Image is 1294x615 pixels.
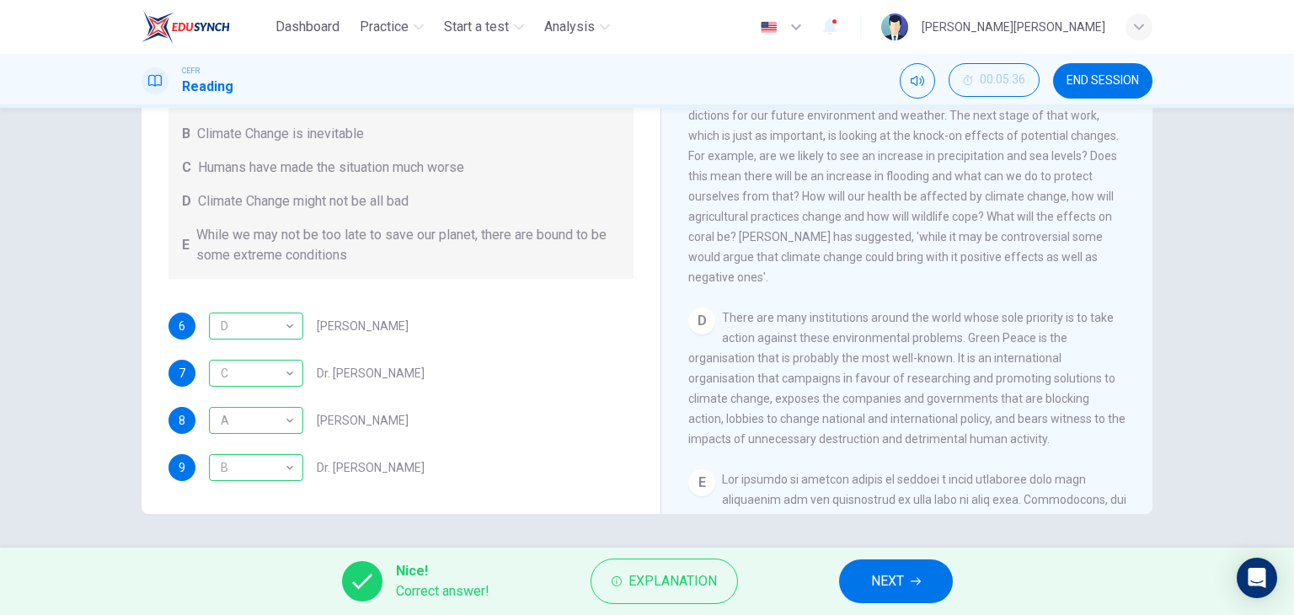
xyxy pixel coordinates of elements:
span: Analysis [544,17,595,37]
div: D [688,307,715,334]
span: NEXT [871,570,904,593]
span: There are many institutions around the world whose sole priority is to take action against these ... [688,311,1126,446]
span: CEFR [182,65,200,77]
button: NEXT [839,559,953,603]
span: Dashboard [275,17,340,37]
span: [PERSON_NAME] [317,414,409,426]
span: 9 [179,462,185,473]
button: 00:05:36 [949,63,1040,97]
button: Explanation [591,559,738,604]
span: 00:05:36 [980,73,1025,87]
span: Scientists around the globe are looking at all the evidence surrounding climate change and using ... [688,68,1119,284]
span: Climate Change might not be all bad [198,191,409,211]
span: 7 [179,367,185,379]
span: Dr. [PERSON_NAME] [317,367,425,379]
span: E [182,235,190,255]
span: C [182,158,191,178]
span: [PERSON_NAME] [317,320,409,332]
span: D [182,191,191,211]
div: Mute [900,63,935,99]
button: Start a test [437,12,531,42]
span: Start a test [444,17,509,37]
button: Analysis [537,12,617,42]
img: EduSynch logo [142,10,230,44]
span: Correct answer! [396,581,489,602]
div: [PERSON_NAME][PERSON_NAME] [922,17,1105,37]
span: 8 [179,414,185,426]
span: Climate Change is inevitable [197,124,364,144]
div: C [209,350,297,398]
div: Open Intercom Messenger [1237,558,1277,598]
button: Dashboard [269,12,346,42]
button: Practice [353,12,430,42]
div: D [209,302,297,350]
span: END SESSION [1067,74,1139,88]
h1: Reading [182,77,233,97]
div: B [209,444,297,492]
span: Explanation [628,570,717,593]
span: Practice [360,17,409,37]
span: Nice! [396,561,489,581]
div: Hide [949,63,1040,99]
span: 6 [179,320,185,332]
img: en [758,21,779,34]
span: While we may not be too late to save our planet, there are bound to be some extreme conditions [196,225,620,265]
span: Humans have made the situation much worse [198,158,464,178]
div: A [209,397,297,445]
button: END SESSION [1053,63,1152,99]
span: B [182,124,190,144]
a: EduSynch logo [142,10,269,44]
span: Dr. [PERSON_NAME] [317,462,425,473]
img: Profile picture [881,13,908,40]
div: E [688,469,715,496]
